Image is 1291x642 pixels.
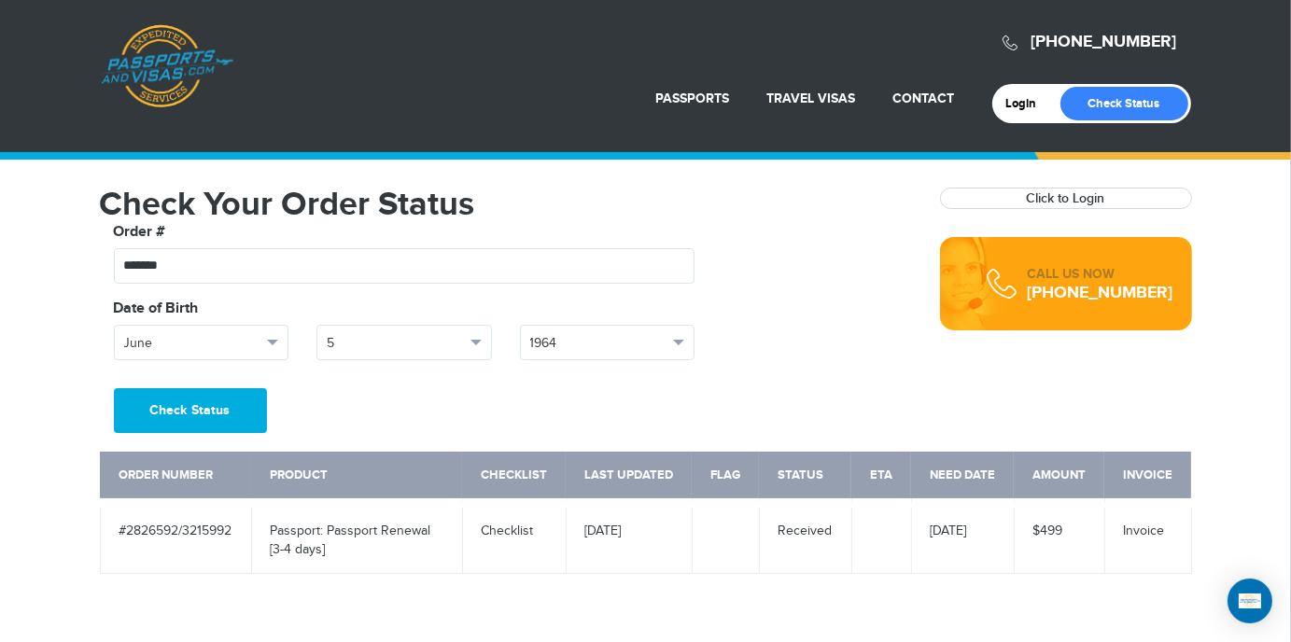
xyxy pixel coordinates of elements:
[251,503,462,574] td: Passport: Passport Renewal [3-4 days]
[566,452,692,503] th: Last Updated
[692,452,759,503] th: Flag
[1014,452,1104,503] th: Amount
[1027,190,1105,206] a: Click to Login
[1228,579,1272,623] div: Open Intercom Messenger
[1124,523,1165,538] a: Invoice
[124,334,262,353] span: June
[1060,87,1188,120] a: Check Status
[462,452,566,503] th: Checklist
[316,325,492,360] button: 5
[759,452,851,503] th: Status
[520,325,695,360] button: 1964
[911,452,1014,503] th: Need Date
[530,334,668,353] span: 1964
[100,452,251,503] th: Order Number
[893,91,955,106] a: Contact
[114,298,199,320] label: Date of Birth
[1006,96,1050,111] a: Login
[1028,284,1173,302] div: [PHONE_NUMBER]
[1014,503,1104,574] td: $499
[1104,452,1191,503] th: Invoice
[759,503,851,574] td: Received
[482,523,534,538] a: Checklist
[100,503,251,574] td: #2826592/3215992
[566,503,692,574] td: [DATE]
[100,188,912,221] h1: Check Your Order Status
[114,325,289,360] button: June
[251,452,462,503] th: Product
[114,388,267,433] button: Check Status
[1028,265,1173,284] div: CALL US NOW
[1031,32,1177,52] a: [PHONE_NUMBER]
[851,452,911,503] th: ETA
[114,221,166,244] label: Order #
[767,91,856,106] a: Travel Visas
[656,91,730,106] a: Passports
[101,24,233,108] a: Passports & [DOMAIN_NAME]
[327,334,465,353] span: 5
[911,503,1014,574] td: [DATE]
